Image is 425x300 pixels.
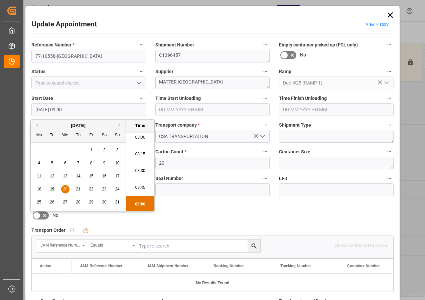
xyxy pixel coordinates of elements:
[100,131,109,140] div: Sa
[385,67,394,76] button: Ramp
[155,77,270,89] textarea: MATTER [GEOGRAPHIC_DATA]
[115,200,119,204] span: 31
[279,41,358,48] span: Empty container picked up (FCL only)
[113,131,122,140] div: Su
[52,212,58,219] span: No
[155,50,270,62] textarea: C1396457
[61,198,69,206] div: Choose Wednesday, August 27th, 2025
[37,240,87,252] button: open menu
[76,200,80,204] span: 28
[74,198,83,206] div: Choose Thursday, August 28th, 2025
[261,67,270,76] button: Supplier
[126,196,154,213] li: 09:00
[74,159,83,167] div: Choose Thursday, August 7th, 2025
[279,122,311,129] span: Shipment Type
[31,68,45,75] span: Status
[31,122,126,129] div: [DATE]
[300,51,306,58] span: No
[137,40,146,49] button: Reference Number *
[37,174,41,178] span: 11
[119,123,123,127] button: Next Month
[89,174,93,178] span: 15
[279,148,310,155] span: Container Size
[279,103,394,116] input: DD-MM-YYYY HH:MM
[126,179,154,196] li: 08:45
[115,187,119,191] span: 24
[100,185,109,193] div: Choose Saturday, August 23rd, 2025
[74,172,83,180] div: Choose Thursday, August 14th, 2025
[37,187,41,191] span: 18
[61,172,69,180] div: Choose Wednesday, August 13th, 2025
[113,198,122,206] div: Choose Sunday, August 31st, 2025
[77,161,80,165] span: 7
[261,147,270,156] button: Carton Count *
[113,159,122,167] div: Choose Sunday, August 10th, 2025
[31,95,53,102] span: Start Date
[48,172,56,180] div: Choose Tuesday, August 12th, 2025
[147,264,188,268] span: JAM Shipment Number
[63,187,67,191] span: 20
[35,172,43,180] div: Choose Monday, August 11th, 2025
[35,131,43,140] div: Mo
[89,200,93,204] span: 29
[102,200,106,204] span: 30
[257,131,267,142] button: open menu
[87,159,96,167] div: Choose Friday, August 8th, 2025
[48,185,56,193] div: Choose Tuesday, August 19th, 2025
[385,174,394,183] button: LFD
[347,264,380,268] span: Container Number
[279,68,291,75] span: Ramp
[50,174,54,178] span: 12
[64,161,66,165] span: 6
[133,78,143,88] button: open menu
[87,185,96,193] div: Choose Friday, August 22nd, 2025
[261,94,270,103] button: Time Start Unloading
[102,187,106,191] span: 23
[137,67,146,76] button: Status
[366,22,389,27] a: View History
[214,264,244,268] span: Booking Number
[126,146,154,163] li: 08:15
[100,198,109,206] div: Choose Saturday, August 30th, 2025
[40,241,80,248] div: JAM Reference Number
[87,198,96,206] div: Choose Friday, August 29th, 2025
[35,159,43,167] div: Choose Monday, August 4th, 2025
[51,161,53,165] span: 5
[155,41,194,48] span: Shipment Number
[103,148,106,152] span: 2
[128,122,153,129] div: Time
[33,144,124,209] div: month 2025-08
[381,78,391,88] button: open menu
[155,122,200,129] span: Transport company
[31,41,75,48] span: Reference Number
[137,94,146,103] button: Start Date
[113,185,122,193] div: Choose Sunday, August 24th, 2025
[34,123,38,127] button: Previous Month
[279,95,327,102] span: Time Finish Unloading
[103,161,106,165] span: 9
[38,161,40,165] span: 4
[126,163,154,179] li: 08:30
[87,172,96,180] div: Choose Friday, August 15th, 2025
[126,129,154,146] li: 08:00
[385,121,394,129] button: Shipment Type
[279,175,287,182] span: LFD
[74,131,83,140] div: Th
[385,94,394,103] button: Time Finish Unloading
[61,131,69,140] div: We
[261,40,270,49] button: Shipment Number
[40,264,51,268] div: Action
[80,264,122,268] span: JAM Reference Number
[63,174,67,178] span: 13
[37,200,41,204] span: 25
[63,200,67,204] span: 27
[155,68,173,75] span: Supplier
[31,227,65,234] span: Transport Order
[31,103,146,116] input: DD-MM-YYYY HH:MM
[76,187,80,191] span: 21
[137,240,260,252] input: Type to search
[155,95,201,102] span: Time Start Unloading
[48,159,56,167] div: Choose Tuesday, August 5th, 2025
[50,187,54,191] span: 19
[90,148,93,152] span: 1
